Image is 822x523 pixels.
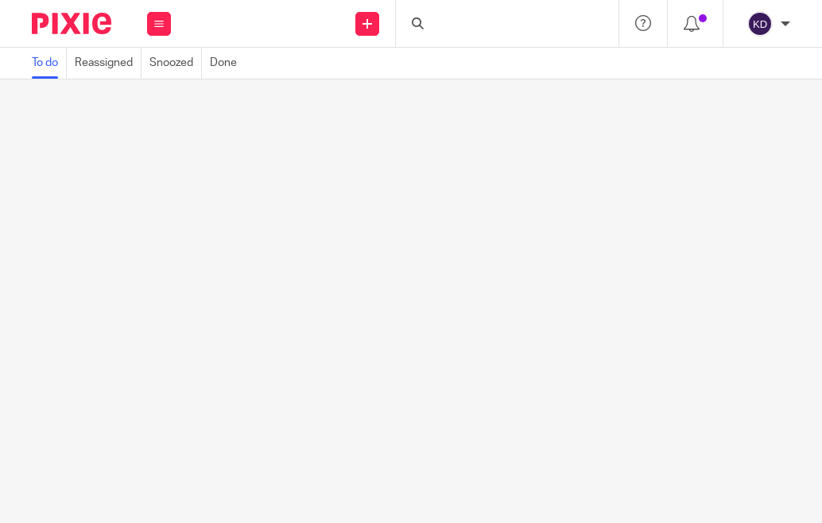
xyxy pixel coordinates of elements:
[32,48,67,79] a: To do
[32,13,111,34] img: Pixie
[747,11,773,37] img: svg%3E
[210,48,245,79] a: Done
[75,48,142,79] a: Reassigned
[149,48,202,79] a: Snoozed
